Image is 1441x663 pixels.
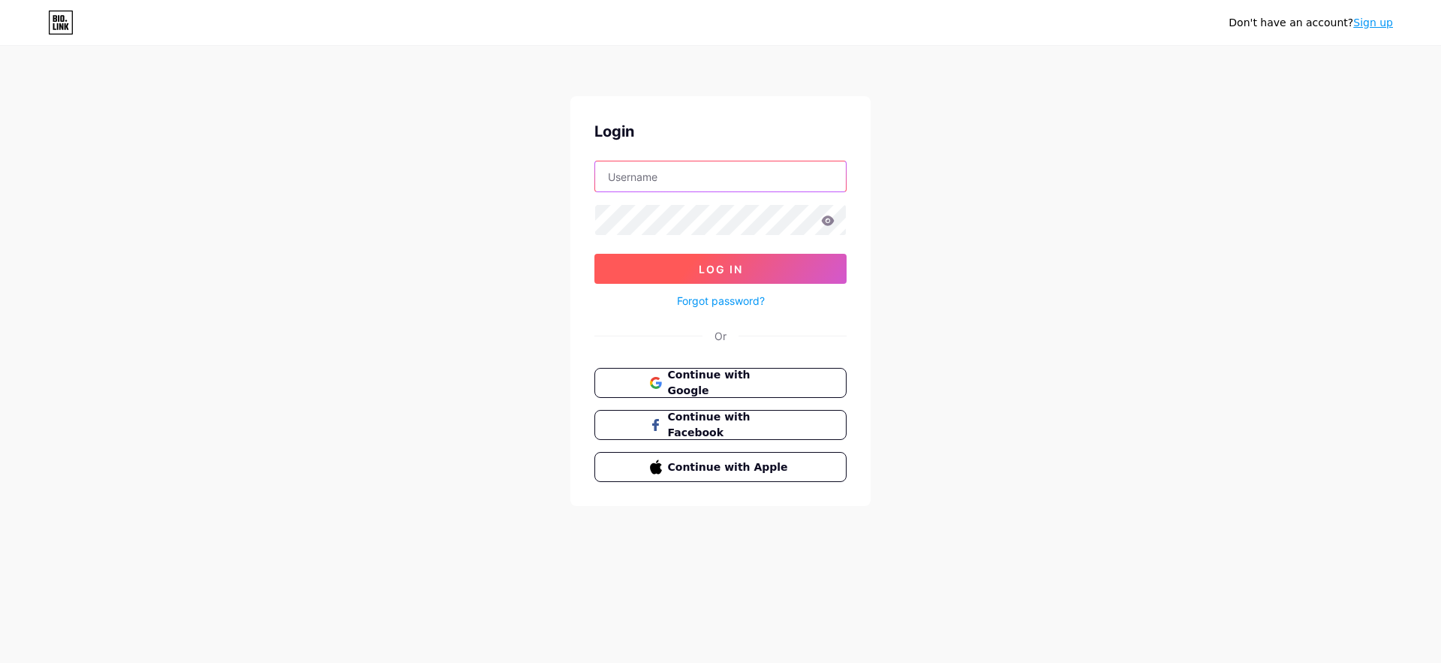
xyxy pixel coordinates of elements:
[668,460,792,475] span: Continue with Apple
[668,409,792,441] span: Continue with Facebook
[594,452,847,482] button: Continue with Apple
[699,263,743,276] span: Log In
[677,293,765,309] a: Forgot password?
[595,161,846,191] input: Username
[714,328,727,344] div: Or
[594,120,847,143] div: Login
[594,368,847,398] button: Continue with Google
[668,367,792,399] span: Continue with Google
[594,254,847,284] button: Log In
[1353,17,1393,29] a: Sign up
[594,410,847,440] button: Continue with Facebook
[1229,15,1393,31] div: Don't have an account?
